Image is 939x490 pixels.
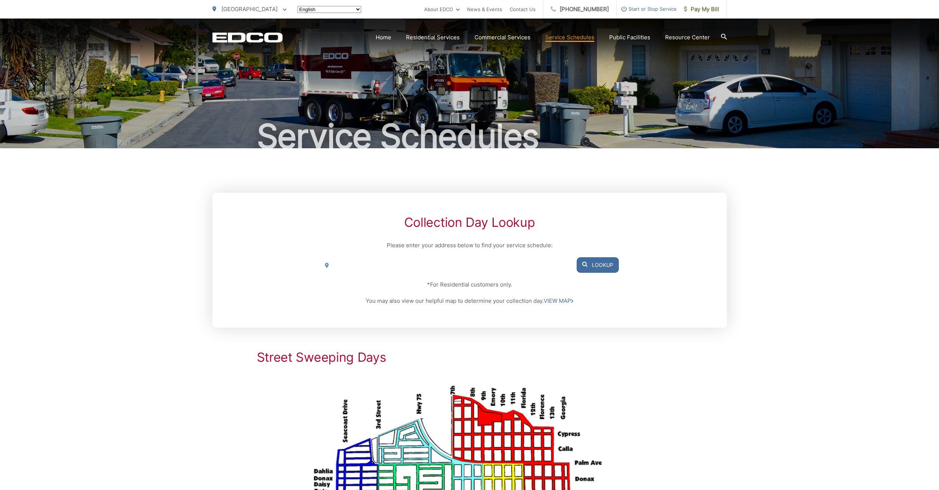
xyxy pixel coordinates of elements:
p: *For Residential customers only. [320,280,618,289]
p: You may also view our helpful map to determine your collection day. [320,297,618,305]
a: Home [376,33,391,42]
a: Contact Us [510,5,536,14]
a: Public Facilities [609,33,650,42]
p: Please enter your address below to find your service schedule: [320,241,618,250]
span: Pay My Bill [684,5,719,14]
a: Residential Services [406,33,460,42]
a: EDCD logo. Return to the homepage. [212,32,283,43]
h2: Collection Day Lookup [320,215,618,230]
a: VIEW MAP [544,297,573,305]
select: Select a language [298,6,361,13]
h1: Service Schedules [212,118,727,155]
a: News & Events [467,5,502,14]
a: Service Schedules [545,33,594,42]
a: About EDCO [424,5,460,14]
a: Commercial Services [474,33,530,42]
a: Resource Center [665,33,710,42]
button: Lookup [577,257,619,273]
h2: Street Sweeping Days [257,350,683,365]
span: [GEOGRAPHIC_DATA] [221,6,278,13]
